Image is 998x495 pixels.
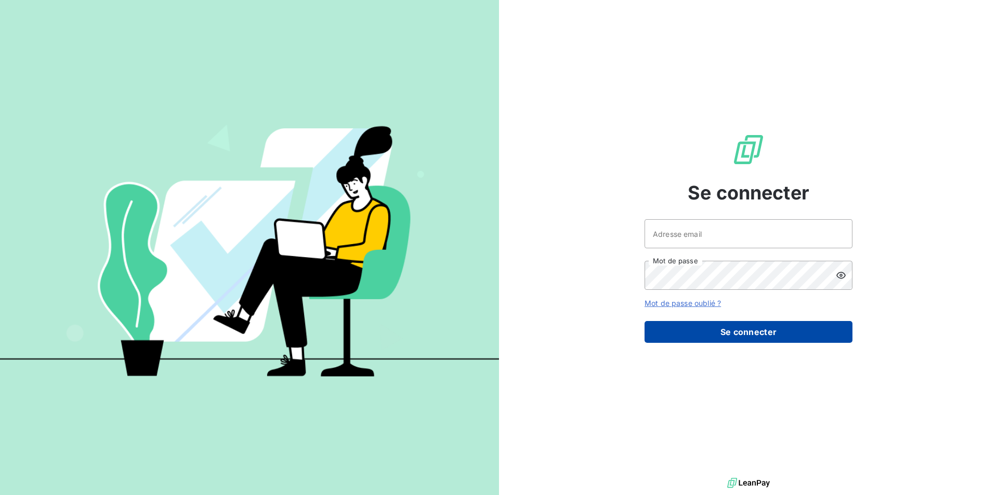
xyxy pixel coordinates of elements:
[688,179,809,207] span: Se connecter
[645,219,852,248] input: placeholder
[727,475,770,491] img: logo
[645,299,721,307] a: Mot de passe oublié ?
[732,133,765,166] img: Logo LeanPay
[645,321,852,343] button: Se connecter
